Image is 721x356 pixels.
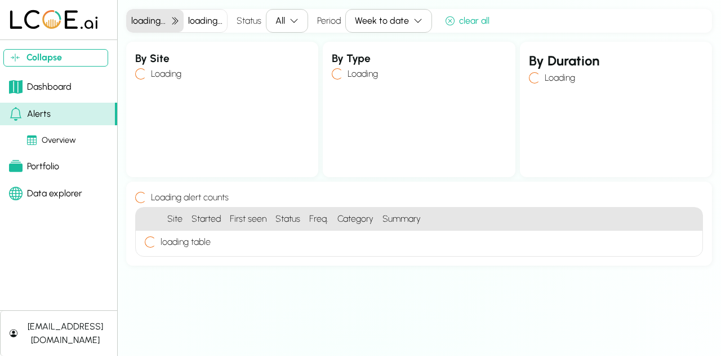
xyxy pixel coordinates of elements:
h4: Started [187,208,225,231]
div: clear all [446,14,489,28]
h4: Loading [343,67,378,81]
h4: Freq. [305,208,333,231]
div: [EMAIL_ADDRESS][DOMAIN_NAME] [22,320,108,347]
div: loading... [188,14,222,28]
div: Portfolio [9,160,59,173]
h4: loading table [156,235,211,249]
h3: By Site [135,51,309,67]
label: Status [237,14,261,28]
div: Overview [27,134,76,147]
h2: By Duration [529,51,703,71]
div: Dashboard [9,80,72,94]
div: All [275,14,285,28]
h4: First seen [225,208,271,231]
div: Alerts [9,107,51,121]
button: clear all [441,13,494,29]
div: loading... [131,14,166,28]
h3: By Type [332,51,506,67]
button: Collapse [3,49,108,67]
h4: Summary [378,208,702,231]
div: Week to date [355,14,409,28]
h4: Category [333,208,378,231]
h4: Site [163,208,187,231]
h4: Loading [146,67,181,81]
h4: Loading alert counts [146,191,229,204]
h4: Loading [540,71,575,85]
h4: Status [271,208,305,231]
label: Period [317,14,341,28]
div: Data explorer [9,187,82,200]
